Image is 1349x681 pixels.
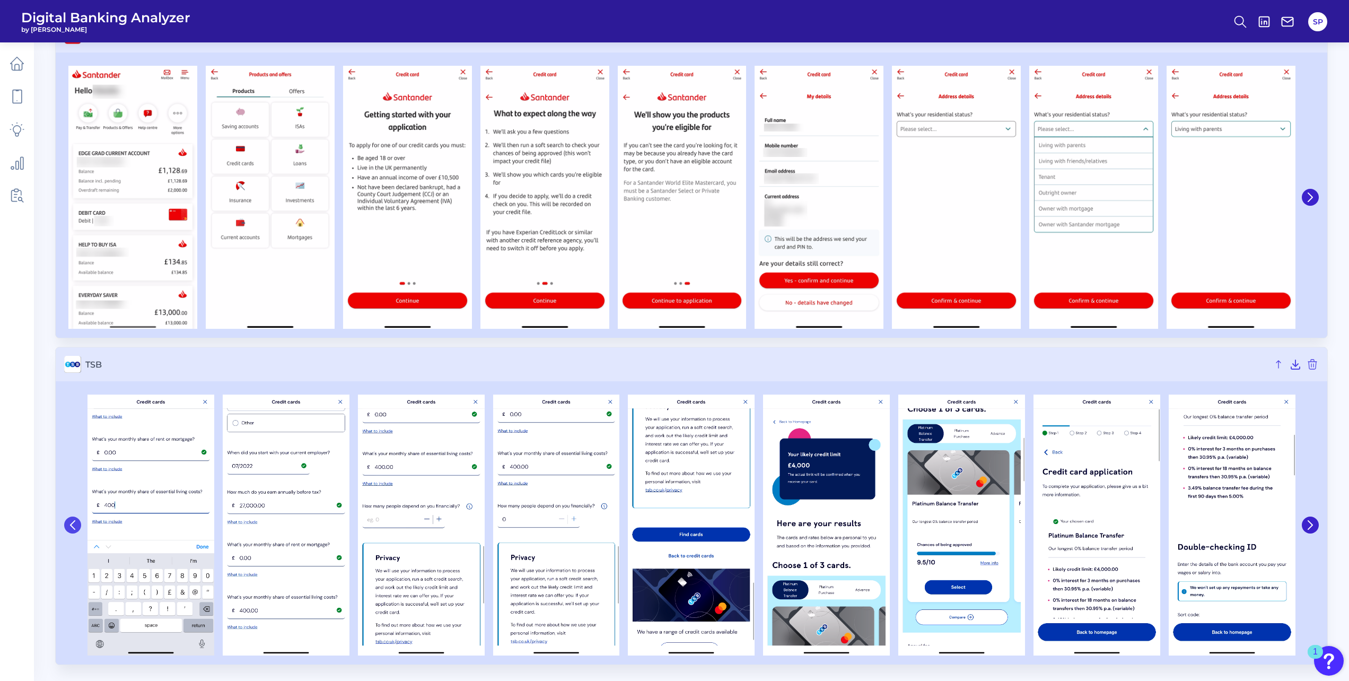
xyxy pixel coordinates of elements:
[898,395,1025,656] img: TSB
[68,66,197,329] img: Santander
[892,66,1021,329] img: Santander
[628,395,755,656] img: TSB
[1167,66,1295,329] img: Santander
[493,395,620,656] img: TSB
[87,395,214,656] img: TSB
[480,66,609,329] img: Santander
[1313,652,1318,666] div: 1
[206,66,335,329] img: Santander
[1169,395,1295,656] img: TSB
[223,395,349,656] img: TSB
[21,10,190,25] span: Digital Banking Analyzer
[1314,646,1344,676] button: Open Resource Center, 1 new notification
[1308,12,1327,31] button: SP
[618,66,747,329] img: Santander
[358,395,485,656] img: TSB
[755,66,883,329] img: Santander
[763,395,890,656] img: TSB
[1029,66,1158,329] img: Santander
[343,66,472,329] img: Santander
[85,360,1268,370] span: TSB
[21,25,190,33] span: by [PERSON_NAME]
[1033,395,1160,656] img: TSB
